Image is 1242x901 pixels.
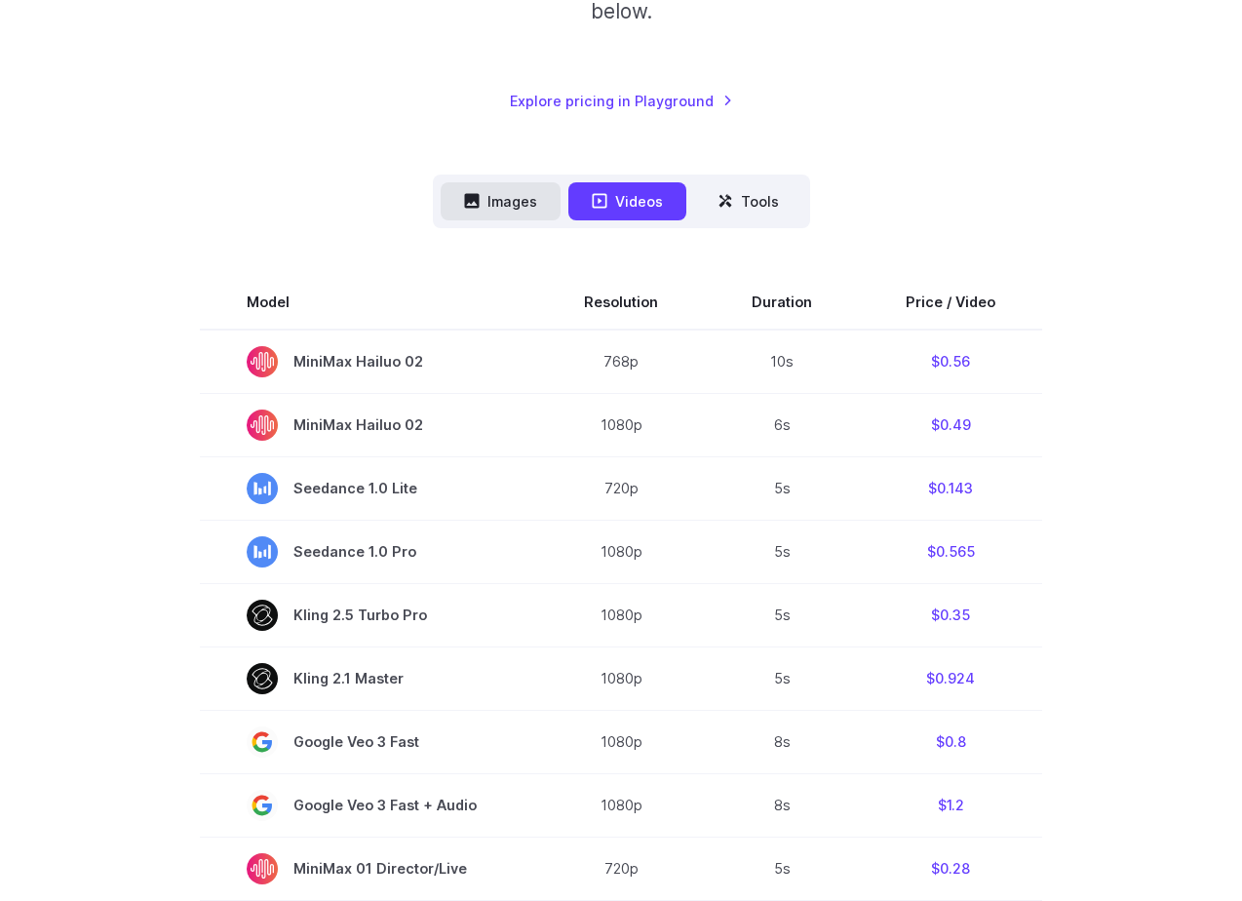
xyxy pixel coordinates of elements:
th: Price / Video [859,275,1042,330]
button: Videos [568,182,686,220]
a: Explore pricing in Playground [510,90,733,112]
td: 8s [705,710,859,773]
th: Duration [705,275,859,330]
td: 10s [705,330,859,394]
button: Images [441,182,561,220]
td: 8s [705,773,859,837]
td: $0.49 [859,393,1042,456]
td: 1080p [537,710,705,773]
td: 768p [537,330,705,394]
span: Seedance 1.0 Lite [247,473,490,504]
span: MiniMax Hailuo 02 [247,410,490,441]
td: $0.143 [859,456,1042,520]
th: Model [200,275,537,330]
td: 1080p [537,393,705,456]
td: $0.8 [859,710,1042,773]
span: MiniMax Hailuo 02 [247,346,490,377]
span: Seedance 1.0 Pro [247,536,490,568]
td: 5s [705,456,859,520]
th: Resolution [537,275,705,330]
td: 5s [705,583,859,646]
td: 5s [705,837,859,900]
td: $0.35 [859,583,1042,646]
span: Google Veo 3 Fast + Audio [247,790,490,821]
td: 6s [705,393,859,456]
span: Google Veo 3 Fast [247,726,490,758]
span: Kling 2.5 Turbo Pro [247,600,490,631]
td: 5s [705,646,859,710]
td: 1080p [537,646,705,710]
span: MiniMax 01 Director/Live [247,853,490,884]
td: 720p [537,837,705,900]
td: $1.2 [859,773,1042,837]
td: 5s [705,520,859,583]
td: 1080p [537,520,705,583]
td: 1080p [537,773,705,837]
td: $0.565 [859,520,1042,583]
span: Kling 2.1 Master [247,663,490,694]
td: 720p [537,456,705,520]
button: Tools [694,182,802,220]
td: $0.924 [859,646,1042,710]
td: $0.56 [859,330,1042,394]
td: 1080p [537,583,705,646]
td: $0.28 [859,837,1042,900]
